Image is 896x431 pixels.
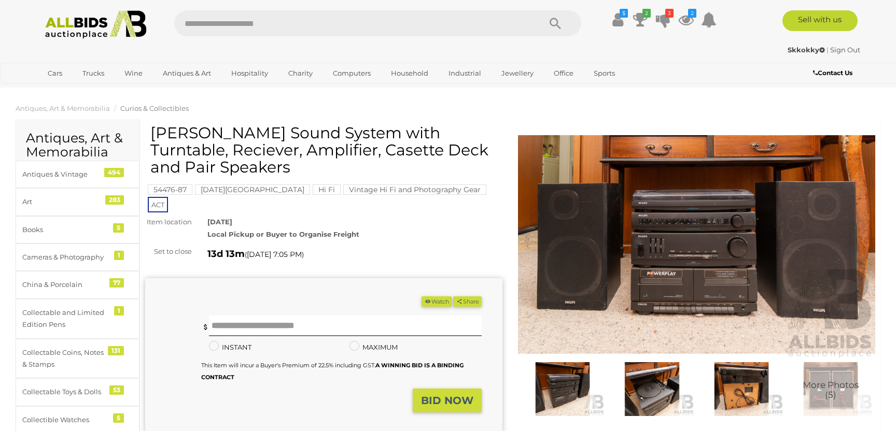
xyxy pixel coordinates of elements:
[343,185,486,194] a: Vintage Hi Fi and Photography Gear
[827,46,829,54] span: |
[22,279,108,291] div: China & Porcelain
[22,347,108,371] div: Collectable Coins, Notes & Stamps
[22,224,108,236] div: Books
[22,196,108,208] div: Art
[22,168,108,180] div: Antiques & Vintage
[120,104,189,112] a: Curios & Collectibles
[16,299,139,339] a: Collectable and Limited Edition Pens 1
[620,9,628,18] i: $
[16,104,110,112] a: Antiques, Art & Memorabilia
[209,341,251,353] label: INSTANT
[422,296,452,307] button: Watch
[678,10,694,29] a: 2
[688,9,696,18] i: 2
[137,216,200,228] div: Item location
[610,362,694,416] img: Phillips Sound System with Turntable, Reciever, Amplifier, Casette Deck and Pair Speakers
[422,296,452,307] li: Watch this item
[453,296,482,307] button: Share
[699,362,783,416] img: Phillips Sound System with Turntable, Reciever, Amplifier, Casette Deck and Pair Speakers
[665,9,674,18] i: 3
[518,130,875,360] img: Phillips Sound System with Turntable, Reciever, Amplifier, Casette Deck and Pair Speakers
[16,339,139,379] a: Collectable Coins, Notes & Stamps 131
[384,65,435,82] a: Household
[22,307,108,331] div: Collectable and Limited Edition Pens
[782,10,858,31] a: Sell with us
[442,65,488,82] a: Industrial
[201,362,464,381] small: This Item will incur a Buyer's Premium of 22.5% including GST.
[789,362,873,416] img: Phillips Sound System with Turntable, Reciever, Amplifier, Casette Deck and Pair Speakers
[803,380,859,399] span: More Photos (5)
[655,10,671,29] a: 3
[207,230,359,238] strong: Local Pickup or Buyer to Organise Freight
[207,218,232,226] strong: [DATE]
[76,65,111,82] a: Trucks
[642,9,651,18] i: 2
[326,65,377,82] a: Computers
[521,362,605,416] img: Phillips Sound System with Turntable, Reciever, Amplifier, Casette Deck and Pair Speakers
[26,131,129,160] h2: Antiques, Art & Memorabilia
[113,413,124,423] div: 5
[108,346,124,355] div: 131
[421,394,473,407] strong: BID NOW
[195,185,310,194] a: [DATE][GEOGRAPHIC_DATA]
[313,184,341,195] mark: Hi Fi
[413,389,482,413] button: BID NOW
[547,65,580,82] a: Office
[788,46,827,54] a: Skkokky
[104,168,124,177] div: 494
[16,216,139,243] a: Books 5
[247,250,302,259] span: [DATE] 7:05 PM
[195,184,310,195] mark: [DATE][GEOGRAPHIC_DATA]
[313,185,341,194] a: Hi Fi
[41,82,128,99] a: [GEOGRAPHIC_DATA]
[207,248,245,260] strong: 13d 13m
[633,10,648,29] a: 2
[343,184,486,195] mark: Vintage Hi Fi and Photography Gear
[105,195,124,205] div: 283
[22,386,108,398] div: Collectable Toys & Dolls
[529,10,581,36] button: Search
[245,250,304,258] span: ( )
[118,65,149,82] a: Wine
[137,246,200,257] div: Set to close
[114,251,124,260] div: 1
[16,161,139,188] a: Antiques & Vintage 494
[830,46,860,54] a: Sign Out
[113,223,124,233] div: 5
[109,278,124,288] div: 77
[610,10,625,29] a: $
[282,65,319,82] a: Charity
[148,197,168,212] span: ACT
[789,362,873,416] a: More Photos(5)
[148,185,192,194] a: 54476-87
[16,271,139,298] a: China & Porcelain 77
[587,65,622,82] a: Sports
[39,10,152,39] img: Allbids.com.au
[16,243,139,271] a: Cameras & Photography 1
[813,67,855,79] a: Contact Us
[109,385,124,395] div: 53
[150,124,500,176] h1: [PERSON_NAME] Sound System with Turntable, Reciever, Amplifier, Casette Deck and Pair Speakers
[16,188,139,215] a: Art 283
[22,251,108,263] div: Cameras & Photography
[225,65,275,82] a: Hospitality
[16,378,139,406] a: Collectable Toys & Dolls 53
[148,184,192,195] mark: 54476-87
[349,341,398,353] label: MAXIMUM
[495,65,540,82] a: Jewellery
[156,65,218,82] a: Antiques & Art
[813,69,852,77] b: Contact Us
[22,414,108,426] div: Collectible Watches
[788,46,825,54] strong: Skkokky
[41,65,69,82] a: Cars
[114,306,124,315] div: 1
